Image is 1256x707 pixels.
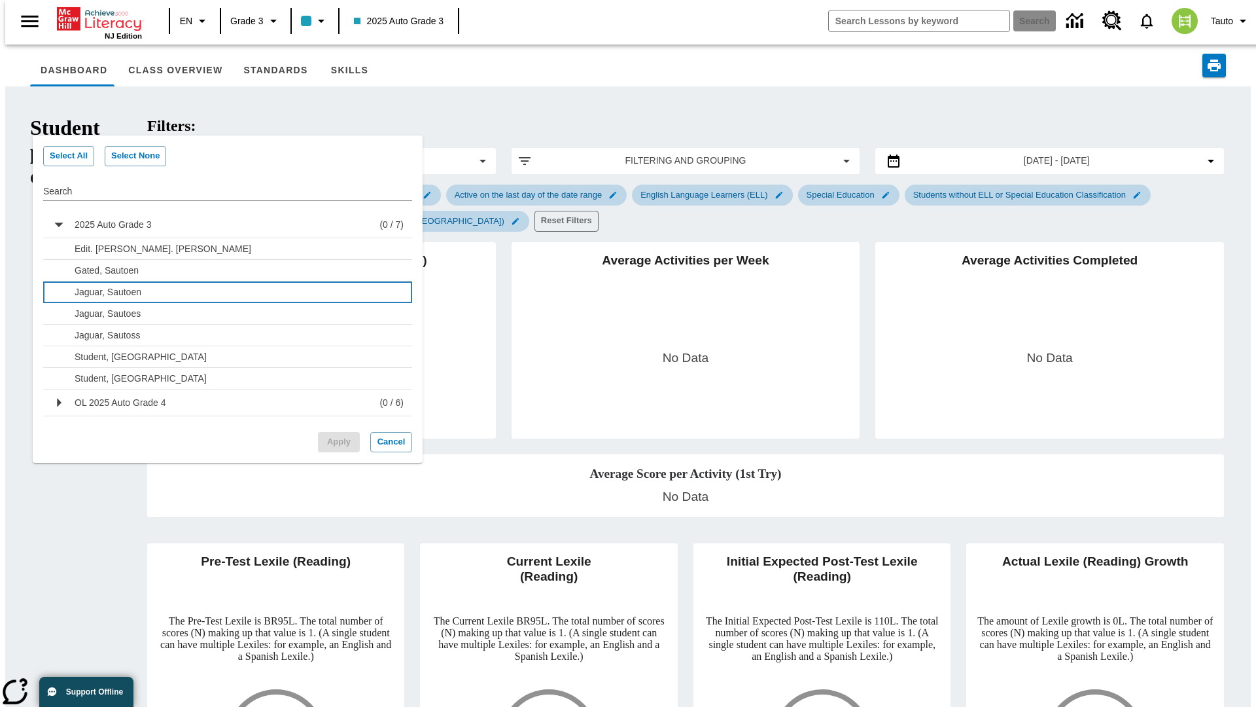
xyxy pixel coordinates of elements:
[430,554,667,594] h2: Current Lexile (Reading)
[75,264,396,277] p: Gated, Sautoen
[517,153,855,169] button: Apply filters menu item
[10,2,49,41] button: Open side menu
[354,14,444,28] span: 2025 Auto Grade 3
[118,55,233,86] button: Class Overview
[75,218,152,231] p: 2025 Auto Grade 3
[379,396,404,409] p: (0 / 6)
[225,9,287,33] button: Grade: Grade 3, Select a grade
[905,185,1151,206] div: Edit Students without ELL or Special Education Classification filter selected submenu item
[663,349,708,368] p: No Data
[881,153,1219,169] button: Select the date range menu item
[829,10,1009,31] input: search field
[379,218,404,231] p: (0 / 7)
[147,117,1224,135] h2: Filters:
[230,14,264,28] span: Grade 3
[1026,349,1072,368] p: No Data
[447,190,610,200] span: Active on the last day of the date range
[75,372,396,385] p: Student, [GEOGRAPHIC_DATA]
[446,185,627,206] div: Edit Active on the last day of the date range filter selected submenu item
[1130,4,1164,38] a: Notifications
[75,350,396,363] p: Student, [GEOGRAPHIC_DATA]
[33,136,423,463] div: drop down list
[75,329,396,342] p: Jaguar, Sautoss
[296,9,334,33] button: Class color is light blue. Change class color
[1164,4,1206,38] button: Select a new avatar
[158,554,394,587] h2: Pre-Test Lexile (Reading)
[75,285,396,299] p: Jaguar, Sautoen
[799,190,882,200] span: Special Education
[1024,154,1090,168] span: [DATE] - [DATE]
[158,465,1213,484] h2: Average Score per Activity (1st Try)
[1094,3,1130,39] a: Resource Center, Will open in new tab
[977,615,1213,662] p: The amount of Lexile growth is 0L. The total number of scores (N) making up that value is 1. (A s...
[43,390,412,416] li: Sub Menu button
[30,55,118,86] button: Dashboard
[105,32,142,40] span: NJ Edition
[977,554,1213,587] h2: Actual Lexile (Reading) Growth
[48,392,69,413] svg: Sub Menu button
[430,615,667,662] p: The Current Lexile BR95L. The total number of scores (N) making up that value is 1. (A single stu...
[75,396,166,409] p: OL 2025 Auto Grade 4
[75,242,396,255] p: Edit. [PERSON_NAME]. [PERSON_NAME]
[1172,8,1198,34] img: avatar image
[158,615,394,662] p: The Pre-Test Lexile is BR95L. The total number of scores (N) making up that value is 1. (A single...
[798,185,899,206] div: Edit Special Education filter selected submenu item
[704,615,941,662] p: The Initial Expected Post-Test Lexile is 110L. The total number of scores (N) making up that valu...
[233,55,318,86] button: Standards
[663,488,708,507] p: No Data
[704,554,941,594] h2: Initial Expected Post-Test Lexile (Reading)
[75,214,152,235] button: 2025 Auto Grade 3, Select all in the section
[105,146,166,166] button: Select None
[1203,153,1219,169] svg: Collapse Date Range Filter
[48,214,69,235] svg: Sub Menu button
[57,5,142,40] div: Home
[43,211,412,238] li: Sub Menu button
[43,172,412,201] div: Search
[39,677,133,707] button: Support Offline
[1206,9,1256,33] button: Profile/Settings
[43,146,94,166] button: Select All
[1058,3,1094,39] a: Data Center
[66,687,123,697] span: Support Offline
[633,190,775,200] span: English Language Learners (ELL)
[886,253,1213,349] h2: Average Activities Completed
[318,55,381,86] button: Skills
[905,190,1134,200] span: Students without ELL or Special Education Classification
[75,307,396,320] p: Jaguar, Sautoes
[543,154,829,168] span: Filtering and Grouping
[632,185,792,206] div: Edit English Language Learners (ELL) filter selected submenu item
[370,432,412,452] button: Cancel
[1211,14,1233,28] span: Tauto
[75,392,166,413] button: OL 2025 Auto Grade 4, Select all in the section
[43,206,412,422] ul: filter dropdown class selector. 2 items.
[522,253,850,349] h2: Average Activities per Week
[180,14,192,28] span: EN
[1202,54,1226,77] button: Print
[174,9,216,33] button: Language: EN, Select a language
